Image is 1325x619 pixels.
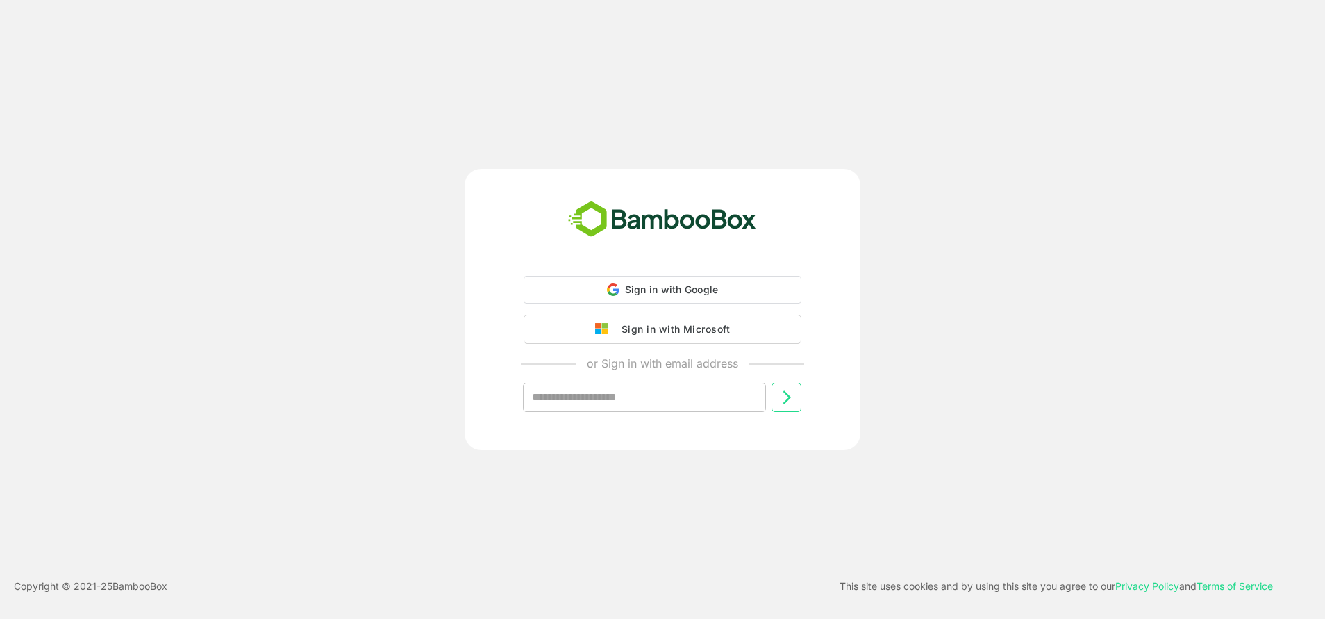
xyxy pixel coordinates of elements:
a: Terms of Service [1197,580,1273,592]
span: Sign in with Google [625,283,719,295]
p: or Sign in with email address [587,355,738,372]
div: Sign in with Google [524,276,801,304]
a: Privacy Policy [1115,580,1179,592]
p: This site uses cookies and by using this site you agree to our and [840,578,1273,595]
div: Sign in with Microsoft [615,320,730,338]
button: Sign in with Microsoft [524,315,801,344]
img: google [595,323,615,336]
img: bamboobox [560,197,764,242]
p: Copyright © 2021- 25 BambooBox [14,578,167,595]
